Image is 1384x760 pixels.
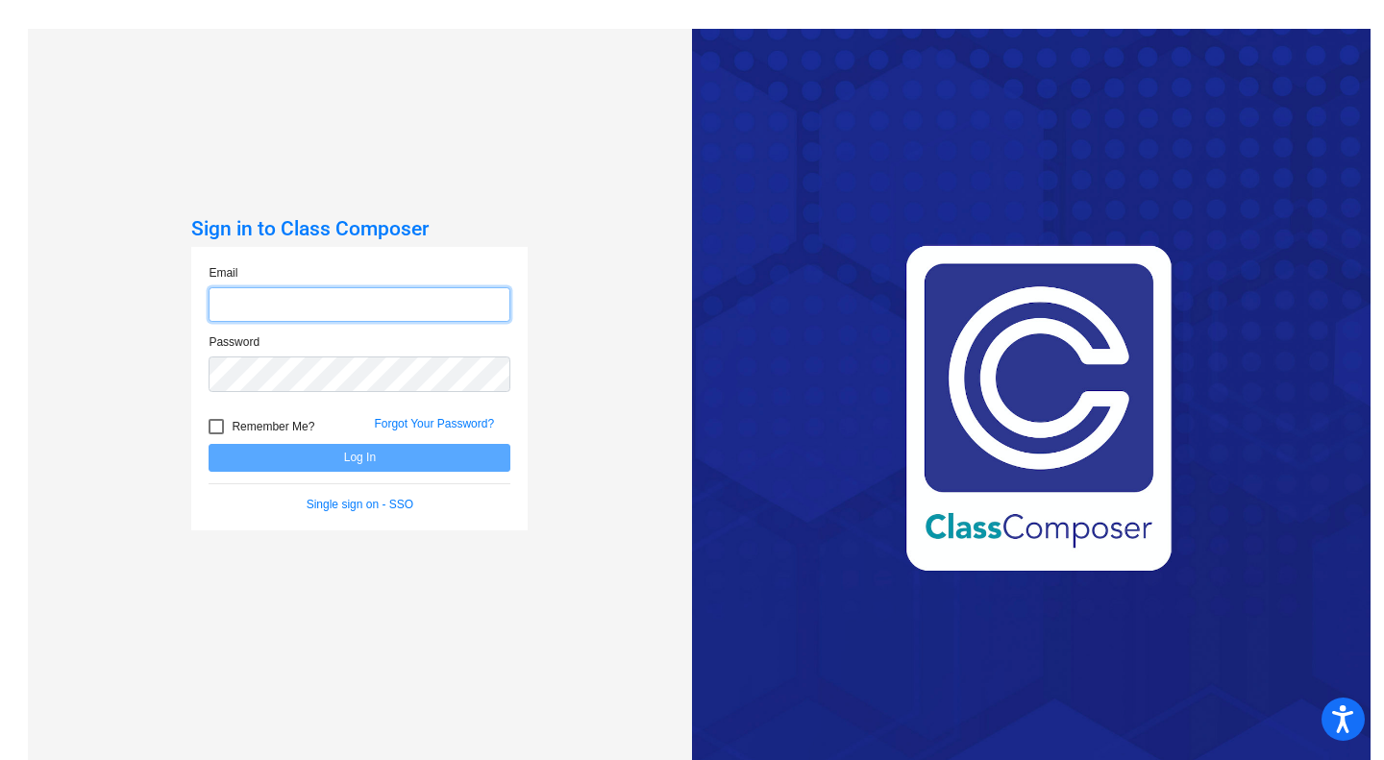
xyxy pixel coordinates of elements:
label: Password [209,333,259,351]
a: Forgot Your Password? [374,417,494,430]
h3: Sign in to Class Composer [191,217,528,241]
a: Single sign on - SSO [307,498,413,511]
label: Email [209,264,237,282]
span: Remember Me? [232,415,314,438]
button: Log In [209,444,510,472]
